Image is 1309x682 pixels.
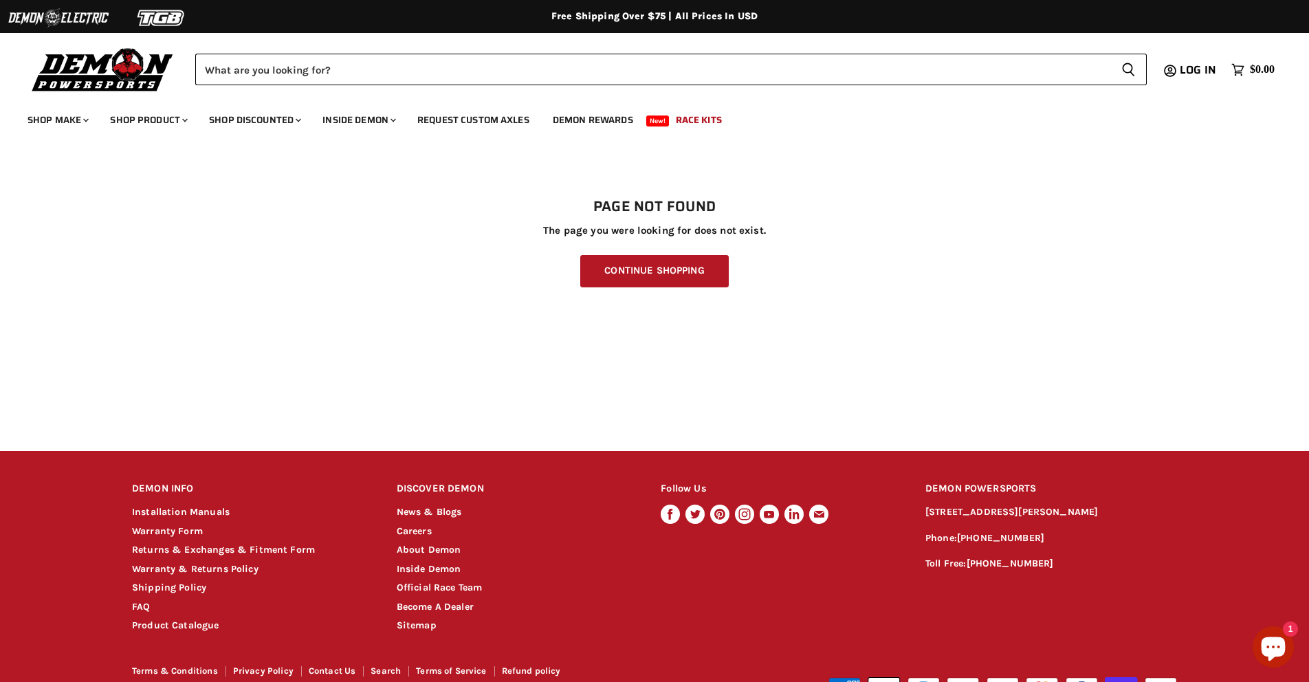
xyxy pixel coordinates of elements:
[312,106,404,134] a: Inside Demon
[397,525,432,537] a: Careers
[925,556,1177,572] p: Toll Free:
[132,544,315,555] a: Returns & Exchanges & Fitment Form
[397,582,483,593] a: Official Race Team
[132,665,218,676] a: Terms & Conditions
[233,665,294,676] a: Privacy Policy
[665,106,732,134] a: Race Kits
[132,199,1177,215] h1: Page not found
[1110,54,1147,85] button: Search
[132,601,150,613] a: FAQ
[7,5,110,31] img: Demon Electric Logo 2
[502,665,561,676] a: Refund policy
[397,619,437,631] a: Sitemap
[925,505,1177,520] p: [STREET_ADDRESS][PERSON_NAME]
[646,115,670,126] span: New!
[1248,626,1298,671] inbox-online-store-chat: Shopify online store chat
[1250,63,1275,76] span: $0.00
[1224,60,1281,80] a: $0.00
[110,5,213,31] img: TGB Logo 2
[397,601,474,613] a: Become A Dealer
[132,666,656,681] nav: Footer
[397,506,462,518] a: News & Blogs
[132,582,206,593] a: Shipping Policy
[100,106,196,134] a: Shop Product
[199,106,309,134] a: Shop Discounted
[397,563,461,575] a: Inside Demon
[132,525,203,537] a: Warranty Form
[397,544,461,555] a: About Demon
[925,531,1177,547] p: Phone:
[132,225,1177,236] p: The page you were looking for does not exist.
[132,619,219,631] a: Product Catalogue
[195,54,1147,85] form: Product
[957,532,1044,544] a: [PHONE_NUMBER]
[104,10,1204,23] div: Free Shipping Over $75 | All Prices In USD
[967,558,1054,569] a: [PHONE_NUMBER]
[132,473,371,505] h2: DEMON INFO
[407,106,540,134] a: Request Custom Axles
[17,100,1271,134] ul: Main menu
[925,473,1177,505] h2: DEMON POWERSPORTS
[397,473,635,505] h2: DISCOVER DEMON
[27,45,178,93] img: Demon Powersports
[132,563,258,575] a: Warranty & Returns Policy
[1180,61,1216,78] span: Log in
[661,473,899,505] h2: Follow Us
[17,106,97,134] a: Shop Make
[542,106,643,134] a: Demon Rewards
[132,506,230,518] a: Installation Manuals
[580,255,728,287] a: Continue Shopping
[195,54,1110,85] input: Search
[416,665,486,676] a: Terms of Service
[309,665,356,676] a: Contact Us
[371,665,401,676] a: Search
[1174,64,1224,76] a: Log in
